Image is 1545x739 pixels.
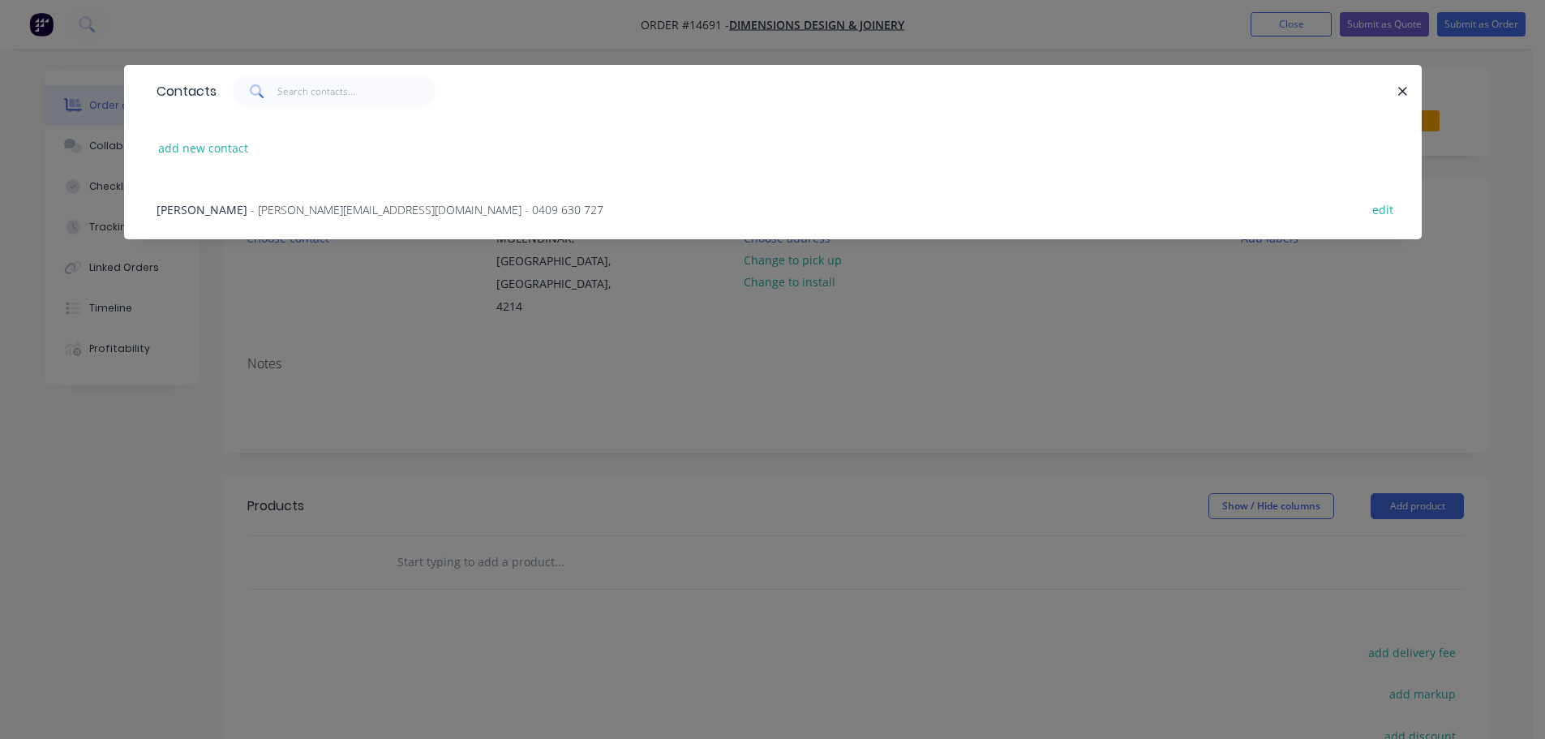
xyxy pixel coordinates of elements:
input: Search contacts... [277,75,436,108]
button: edit [1364,198,1402,220]
div: Contacts [148,66,217,118]
span: [PERSON_NAME] [157,202,247,217]
span: - [PERSON_NAME][EMAIL_ADDRESS][DOMAIN_NAME] - 0409 630 727 [251,202,603,217]
button: add new contact [150,137,257,159]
